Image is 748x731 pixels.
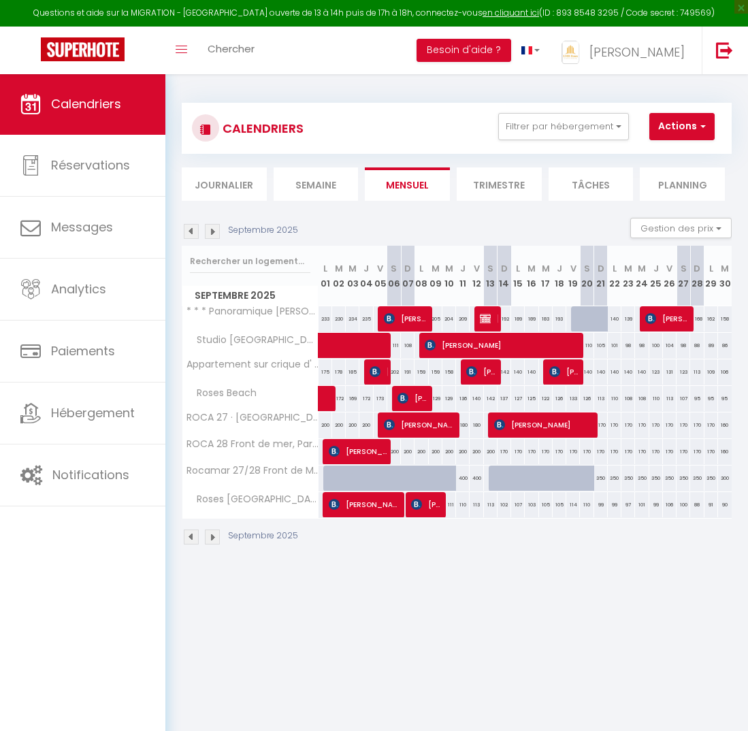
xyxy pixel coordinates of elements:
[704,439,718,464] div: 170
[690,246,704,306] th: 28
[425,332,579,358] span: [PERSON_NAME]
[663,246,677,306] th: 26
[718,306,732,331] div: 158
[51,280,106,297] span: Analytics
[718,492,732,517] div: 90
[460,262,466,275] abbr: J
[608,439,621,464] div: 170
[553,246,566,306] th: 18
[429,359,442,385] div: 159
[470,412,483,438] div: 180
[498,386,511,411] div: 137
[442,492,456,517] div: 111
[649,113,715,140] button: Actions
[525,246,538,306] th: 16
[319,246,332,306] th: 01
[649,439,663,464] div: 170
[456,386,470,411] div: 136
[649,492,663,517] div: 99
[184,492,321,507] span: Roses [GEOGRAPHIC_DATA]
[228,530,298,542] p: Septembre 2025
[470,492,483,517] div: 113
[663,333,677,358] div: 104
[359,306,373,331] div: 235
[721,262,729,275] abbr: M
[494,412,594,438] span: [PERSON_NAME]
[553,306,566,331] div: 193
[566,246,580,306] th: 19
[645,306,691,331] span: [PERSON_NAME]
[608,412,621,438] div: 170
[580,246,593,306] th: 20
[580,492,593,517] div: 110
[677,386,690,411] div: 107
[442,306,456,331] div: 204
[404,262,411,275] abbr: D
[690,386,704,411] div: 95
[456,246,470,306] th: 11
[621,246,635,306] th: 23
[649,386,663,411] div: 110
[635,386,649,411] div: 108
[219,113,304,144] h3: CALENDRIERS
[539,246,553,306] th: 17
[397,385,429,411] span: [PERSON_NAME]
[456,492,470,517] div: 110
[677,492,690,517] div: 100
[549,167,634,201] li: Tâches
[589,44,685,61] span: [PERSON_NAME]
[557,262,562,275] abbr: J
[677,359,690,385] div: 123
[516,262,520,275] abbr: L
[718,386,732,411] div: 95
[511,359,525,385] div: 140
[635,333,649,358] div: 98
[704,359,718,385] div: 109
[442,246,456,306] th: 10
[653,262,659,275] abbr: J
[456,439,470,464] div: 200
[511,386,525,411] div: 127
[608,386,621,411] div: 110
[456,306,470,331] div: 209
[635,359,649,385] div: 140
[197,27,265,74] a: Chercher
[319,412,332,438] div: 200
[621,492,635,517] div: 97
[487,262,493,275] abbr: S
[525,439,538,464] div: 170
[594,439,608,464] div: 170
[346,359,359,385] div: 185
[677,246,690,306] th: 27
[484,439,498,464] div: 200
[704,492,718,517] div: 91
[594,412,608,438] div: 170
[677,439,690,464] div: 170
[51,404,135,421] span: Hébergement
[525,386,538,411] div: 125
[718,466,732,491] div: 300
[718,412,732,438] div: 160
[387,359,401,385] div: 202
[704,386,718,411] div: 95
[374,386,387,411] div: 173
[456,412,470,438] div: 180
[598,262,604,275] abbr: D
[442,439,456,464] div: 200
[457,167,542,201] li: Trimestre
[716,42,733,59] img: logout
[621,359,635,385] div: 140
[498,306,511,331] div: 192
[649,359,663,385] div: 123
[677,466,690,491] div: 350
[608,492,621,517] div: 99
[228,224,298,237] p: Septembre 2025
[359,412,373,438] div: 200
[613,262,617,275] abbr: L
[208,42,255,56] span: Chercher
[649,466,663,491] div: 350
[690,439,704,464] div: 170
[550,27,702,74] a: ... [PERSON_NAME]
[374,246,387,306] th: 05
[694,262,700,275] abbr: D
